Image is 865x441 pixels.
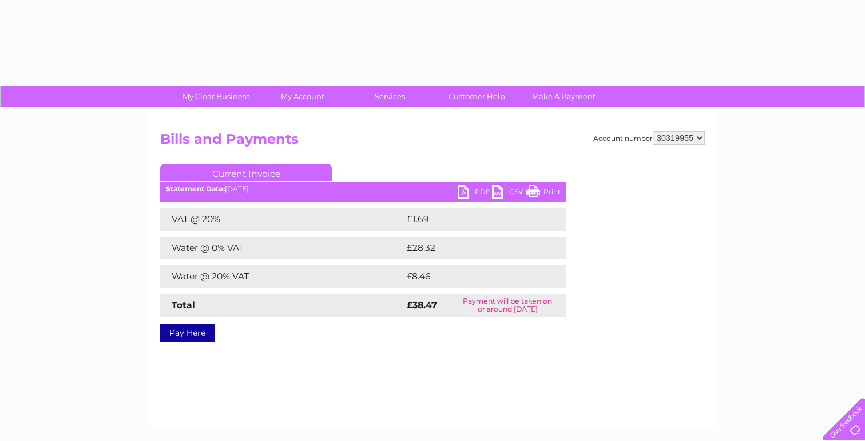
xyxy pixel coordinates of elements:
[449,294,566,317] td: Payment will be taken on or around [DATE]
[166,184,225,193] b: Statement Date:
[430,86,524,107] a: Customer Help
[160,131,705,153] h2: Bills and Payments
[492,185,526,202] a: CSV
[160,237,404,259] td: Water @ 0% VAT
[160,208,404,231] td: VAT @ 20%
[517,86,611,107] a: Make A Payment
[169,86,263,107] a: My Clear Business
[526,185,561,202] a: Print
[458,185,492,202] a: PDF
[343,86,437,107] a: Services
[160,324,215,342] a: Pay Here
[404,237,543,259] td: £28.32
[160,265,404,288] td: Water @ 20% VAT
[407,300,437,310] strong: £38.47
[404,265,540,288] td: £8.46
[172,300,195,310] strong: Total
[593,131,705,145] div: Account number
[160,185,566,193] div: [DATE]
[160,164,332,181] a: Current Invoice
[404,208,539,231] td: £1.69
[256,86,350,107] a: My Account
